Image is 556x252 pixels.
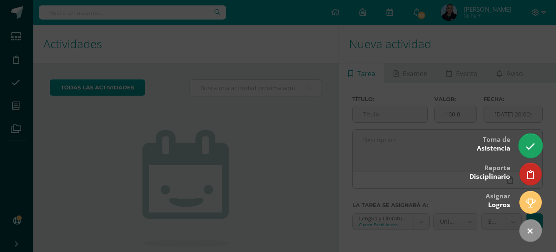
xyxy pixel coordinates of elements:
div: Reporte [469,158,510,185]
div: Asignar [486,186,510,213]
span: Asistencia [477,144,510,153]
div: Toma de [477,130,510,157]
span: Logros [488,200,510,209]
span: Disciplinario [469,172,510,181]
